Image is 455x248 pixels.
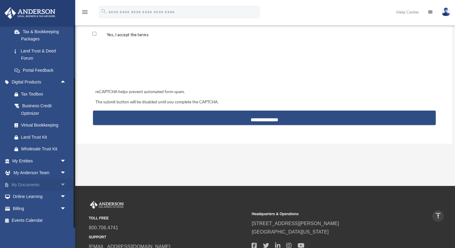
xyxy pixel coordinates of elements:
[3,7,57,19] img: Anderson Advisors Platinum Portal
[4,202,75,215] a: Billingarrow_drop_down
[21,90,68,98] div: Tax Toolbox
[8,100,75,119] a: Business Credit Optimizer
[60,191,72,203] span: arrow_drop_down
[432,210,444,222] a: vertical_align_top
[8,131,75,143] a: Land Trust Kit
[252,211,410,217] small: Headquarters & Operations
[4,215,75,227] a: Events Calendar
[60,202,72,215] span: arrow_drop_down
[21,145,68,153] div: Wholesale Trust Kit
[60,76,72,89] span: arrow_drop_up
[81,8,88,16] i: menu
[89,225,118,230] a: 800.706.4741
[8,45,75,64] a: Land Trust & Deed Forum
[89,201,125,209] img: Anderson Advisors Platinum Portal
[81,11,88,16] a: menu
[21,121,68,129] div: Virtual Bookkeeping
[101,8,107,15] i: search
[4,155,75,167] a: My Entitiesarrow_drop_down
[89,215,247,221] small: TOLL FREE
[4,191,75,203] a: Online Learningarrow_drop_down
[60,179,72,191] span: arrow_drop_down
[60,155,72,167] span: arrow_drop_down
[8,26,75,45] a: Tax & Bookkeeping Packages
[89,234,247,240] small: SUPPORT
[21,102,68,117] div: Business Credit Optimizer
[4,167,75,179] a: My Anderson Teamarrow_drop_down
[21,133,68,141] div: Land Trust Kit
[441,8,450,16] img: User Pic
[97,32,151,38] label: Yes, I accept the terms
[435,212,442,219] i: vertical_align_top
[4,76,75,88] a: Digital Productsarrow_drop_up
[93,99,436,106] div: The submit button will be disabled until you complete the CAPTCHA.
[60,167,72,179] span: arrow_drop_down
[8,64,75,76] a: Portal Feedback
[94,53,185,76] iframe: reCAPTCHA
[8,143,75,155] a: Wholesale Trust Kit
[8,88,75,100] a: Tax Toolbox
[252,229,329,234] a: [GEOGRAPHIC_DATA][US_STATE]
[8,119,75,131] a: Virtual Bookkeeping
[252,221,339,226] a: [STREET_ADDRESS][PERSON_NAME]
[4,179,75,191] a: My Documentsarrow_drop_down
[93,88,436,96] div: reCAPTCHA helps prevent automated form spam.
